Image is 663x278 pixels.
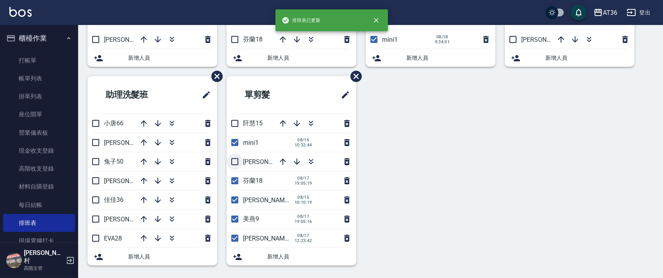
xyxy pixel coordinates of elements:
[3,196,75,214] a: 每日結帳
[3,52,75,69] a: 打帳單
[24,249,64,265] h5: [PERSON_NAME]村
[267,54,350,62] span: 新增人員
[382,36,398,43] span: mini1
[295,214,312,219] span: 08/17
[295,238,312,243] span: 12:23:42
[505,49,634,67] div: 新增人員
[267,253,350,261] span: 新增人員
[128,54,211,62] span: 新增人員
[104,36,158,43] span: [PERSON_NAME]11
[3,105,75,123] a: 座位開單
[3,87,75,105] a: 掛單列表
[366,49,495,67] div: 新增人員
[521,36,575,43] span: [PERSON_NAME]11
[545,54,628,62] span: 新增人員
[434,39,451,45] span: 9:34:01
[282,16,321,24] span: 排班表已更新
[243,215,259,223] span: 美燕9
[3,69,75,87] a: 帳單列表
[295,233,312,238] span: 08/17
[227,248,356,266] div: 新增人員
[243,36,263,43] span: 芬蘭18
[243,196,297,204] span: [PERSON_NAME]16
[345,65,363,88] span: 刪除班表
[6,253,22,268] img: Person
[88,49,217,67] div: 新增人員
[368,12,385,29] button: close
[434,34,451,39] span: 08/18
[295,176,312,181] span: 08/17
[3,160,75,178] a: 高階收支登錄
[104,235,122,242] span: EVA28
[295,195,312,200] span: 08/15
[3,178,75,196] a: 材料自購登錄
[3,232,75,250] a: 現場電腦打卡
[104,139,158,146] span: [PERSON_NAME]58
[406,54,489,62] span: 新增人員
[3,124,75,142] a: 營業儀表板
[3,214,75,232] a: 排班表
[206,65,224,88] span: 刪除班表
[243,119,263,127] span: 阡慧15
[243,235,297,242] span: [PERSON_NAME]11
[9,7,32,17] img: Logo
[243,177,263,184] span: 芬蘭18
[104,216,158,223] span: [PERSON_NAME]55
[94,81,178,109] h2: 助理洗髮班
[104,196,123,203] span: 佳佳36
[590,5,620,21] button: AT36
[128,253,211,261] span: 新增人員
[624,5,654,20] button: 登出
[3,28,75,48] button: 櫃檯作業
[104,177,158,185] span: [PERSON_NAME]59
[295,137,312,143] span: 08/16
[603,8,617,18] div: AT36
[197,86,211,104] span: 修改班表的標題
[243,158,293,166] span: [PERSON_NAME]6
[295,181,312,186] span: 19:05:19
[295,219,312,224] span: 19:05:16
[24,265,64,272] p: 高階主管
[227,49,356,67] div: 新增人員
[243,139,259,146] span: mini1
[3,142,75,160] a: 現金收支登錄
[571,5,586,20] button: save
[295,143,312,148] span: 10:32:44
[295,200,312,205] span: 10:10:19
[104,158,123,165] span: 兔子50
[104,119,123,127] span: 小唐66
[233,81,309,109] h2: 單剪髮
[336,86,350,104] span: 修改班表的標題
[88,248,217,266] div: 新增人員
